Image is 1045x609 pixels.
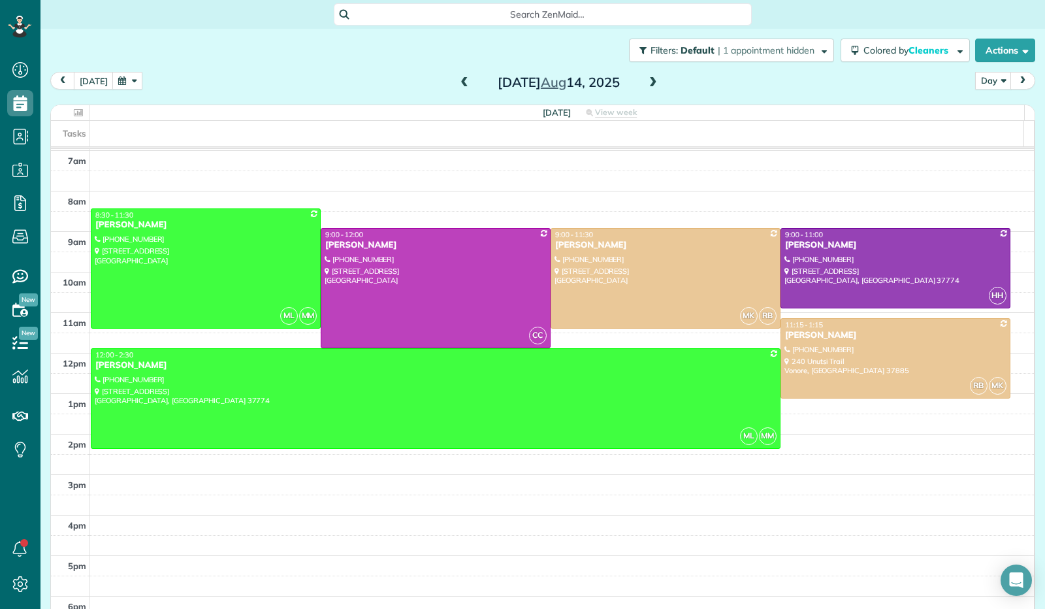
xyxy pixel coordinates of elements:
a: Filters: Default | 1 appointment hidden [622,39,834,62]
span: New [19,293,38,306]
div: [PERSON_NAME] [325,240,547,251]
div: [PERSON_NAME] [95,220,317,231]
span: 9:00 - 11:00 [785,230,823,239]
span: 9:00 - 11:30 [555,230,593,239]
span: RB [970,377,988,395]
span: 11:15 - 1:15 [785,320,823,329]
span: Colored by [863,44,953,56]
span: 1pm [68,399,86,409]
span: View week [595,107,637,118]
button: Filters: Default | 1 appointment hidden [629,39,834,62]
span: Filters: [651,44,678,56]
span: 8:30 - 11:30 [95,210,133,220]
span: MK [989,377,1006,395]
span: MK [740,307,758,325]
span: HH [989,287,1006,304]
span: New [19,327,38,340]
button: Day [975,72,1012,90]
span: 8am [68,196,86,206]
span: 10am [63,277,86,288]
span: ML [740,427,758,445]
button: [DATE] [74,72,114,90]
span: 9am [68,237,86,247]
button: next [1010,72,1035,90]
span: Aug [541,74,566,90]
span: Tasks [63,128,86,139]
span: MM [299,307,317,325]
button: Actions [975,39,1035,62]
button: prev [50,72,75,90]
span: ML [280,307,298,325]
span: 9:00 - 12:00 [325,230,363,239]
span: CC [529,327,547,344]
span: 11am [63,318,86,328]
span: 5pm [68,561,86,571]
span: | 1 appointment hidden [718,44,814,56]
span: MM [759,427,777,445]
span: 12:00 - 2:30 [95,350,133,359]
div: [PERSON_NAME] [95,360,777,371]
button: Colored byCleaners [841,39,970,62]
div: [PERSON_NAME] [784,240,1006,251]
div: [PERSON_NAME] [555,240,777,251]
span: [DATE] [543,107,571,118]
span: 4pm [68,520,86,531]
span: RB [759,307,777,325]
h2: [DATE] 14, 2025 [477,75,640,90]
span: Cleaners [908,44,950,56]
span: 12pm [63,358,86,369]
div: [PERSON_NAME] [784,330,1006,341]
span: 3pm [68,480,86,490]
span: 7am [68,156,86,166]
span: 2pm [68,439,86,450]
span: Default [681,44,715,56]
div: Open Intercom Messenger [1001,565,1032,596]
